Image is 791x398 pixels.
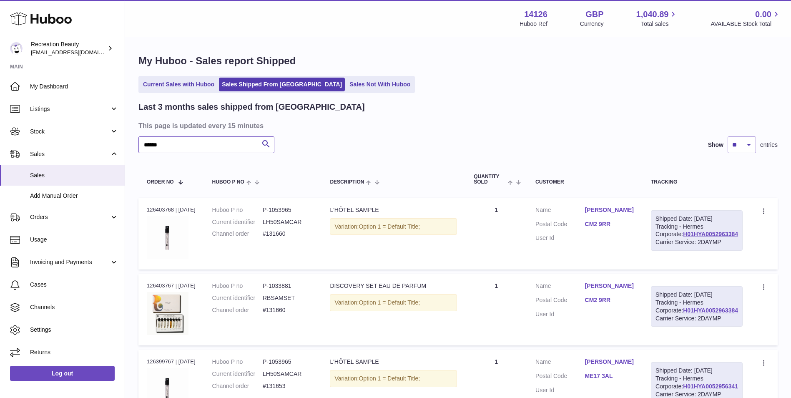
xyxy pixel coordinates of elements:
[359,375,420,382] span: Option 1 = Default Title;
[683,231,738,237] a: H01HYA0052963384
[30,348,118,356] span: Returns
[651,210,743,251] div: Tracking - Hermes Corporate:
[655,315,738,322] div: Carrier Service: 2DAYMP
[263,218,313,226] dd: LH50SAMCAR
[585,206,634,214] a: [PERSON_NAME]
[585,220,634,228] a: CM2 9RR
[655,367,738,375] div: Shipped Date: [DATE]
[219,78,345,91] a: Sales Shipped From [GEOGRAPHIC_DATA]
[580,20,604,28] div: Currency
[655,215,738,223] div: Shipped Date: [DATE]
[147,292,188,335] img: ANWD_12ML.jpg
[138,54,778,68] h1: My Huboo - Sales report Shipped
[535,220,585,230] dt: Postal Code
[711,20,781,28] span: AVAILABLE Stock Total
[585,296,634,304] a: CM2 9RR
[147,179,174,185] span: Order No
[330,206,457,214] div: L'HÔTEL SAMPLE
[636,9,669,20] span: 1,040.89
[535,372,585,382] dt: Postal Code
[359,223,420,230] span: Option 1 = Default Title;
[359,299,420,306] span: Option 1 = Default Title;
[212,282,263,290] dt: Huboo P no
[535,282,585,292] dt: Name
[147,206,196,214] div: 126403768 | [DATE]
[147,282,196,290] div: 126403767 | [DATE]
[330,294,457,311] div: Variation:
[30,171,118,179] span: Sales
[263,206,313,214] dd: P-1053965
[263,382,313,390] dd: #131653
[263,370,313,378] dd: LH50SAMCAR
[30,128,110,136] span: Stock
[683,383,738,390] a: H01HYA0052956341
[212,358,263,366] dt: Huboo P no
[465,274,527,345] td: 1
[212,206,263,214] dt: Huboo P no
[263,230,313,238] dd: #131660
[524,9,547,20] strong: 14126
[535,310,585,318] dt: User Id
[30,281,118,289] span: Cases
[585,358,634,366] a: [PERSON_NAME]
[711,9,781,28] a: 0.00 AVAILABLE Stock Total
[212,382,263,390] dt: Channel order
[330,282,457,290] div: DISCOVERY SET EAU DE PARFUM
[330,218,457,235] div: Variation:
[138,101,365,113] h2: Last 3 months sales shipped from [GEOGRAPHIC_DATA]
[535,296,585,306] dt: Postal Code
[30,258,110,266] span: Invoicing and Payments
[465,198,527,270] td: 1
[651,286,743,327] div: Tracking - Hermes Corporate:
[636,9,678,28] a: 1,040.89 Total sales
[474,174,506,185] span: Quantity Sold
[30,326,118,334] span: Settings
[138,121,776,130] h3: This page is updated every 15 minutes
[30,236,118,244] span: Usage
[263,282,313,290] dd: P-1033881
[708,141,723,149] label: Show
[31,49,123,55] span: [EMAIL_ADDRESS][DOMAIN_NAME]
[535,206,585,216] dt: Name
[30,192,118,200] span: Add Manual Order
[263,294,313,302] dd: RBSAMSET
[212,230,263,238] dt: Channel order
[212,218,263,226] dt: Current identifier
[30,150,110,158] span: Sales
[347,78,413,91] a: Sales Not With Huboo
[263,358,313,366] dd: P-1053965
[212,306,263,314] dt: Channel order
[755,9,771,20] span: 0.00
[147,216,188,259] img: L_Hotel2mlsample_1_54fb7227-5c0d-4437-b810-01e04fa2e7ca.jpg
[651,179,743,185] div: Tracking
[535,358,585,368] dt: Name
[655,291,738,299] div: Shipped Date: [DATE]
[212,179,244,185] span: Huboo P no
[30,105,110,113] span: Listings
[330,358,457,366] div: L'HÔTEL SAMPLE
[263,306,313,314] dd: #131660
[212,294,263,302] dt: Current identifier
[760,141,778,149] span: entries
[585,282,634,290] a: [PERSON_NAME]
[212,370,263,378] dt: Current identifier
[535,234,585,242] dt: User Id
[520,20,547,28] div: Huboo Ref
[10,42,23,55] img: internalAdmin-14126@internal.huboo.com
[683,307,738,314] a: H01HYA0052963384
[535,179,634,185] div: Customer
[10,366,115,381] a: Log out
[31,40,106,56] div: Recreation Beauty
[30,213,110,221] span: Orders
[641,20,678,28] span: Total sales
[30,303,118,311] span: Channels
[330,370,457,387] div: Variation:
[140,78,217,91] a: Current Sales with Huboo
[585,372,634,380] a: ME17 3AL
[585,9,603,20] strong: GBP
[655,238,738,246] div: Carrier Service: 2DAYMP
[30,83,118,91] span: My Dashboard
[330,179,364,185] span: Description
[147,358,196,365] div: 126399767 | [DATE]
[535,386,585,394] dt: User Id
